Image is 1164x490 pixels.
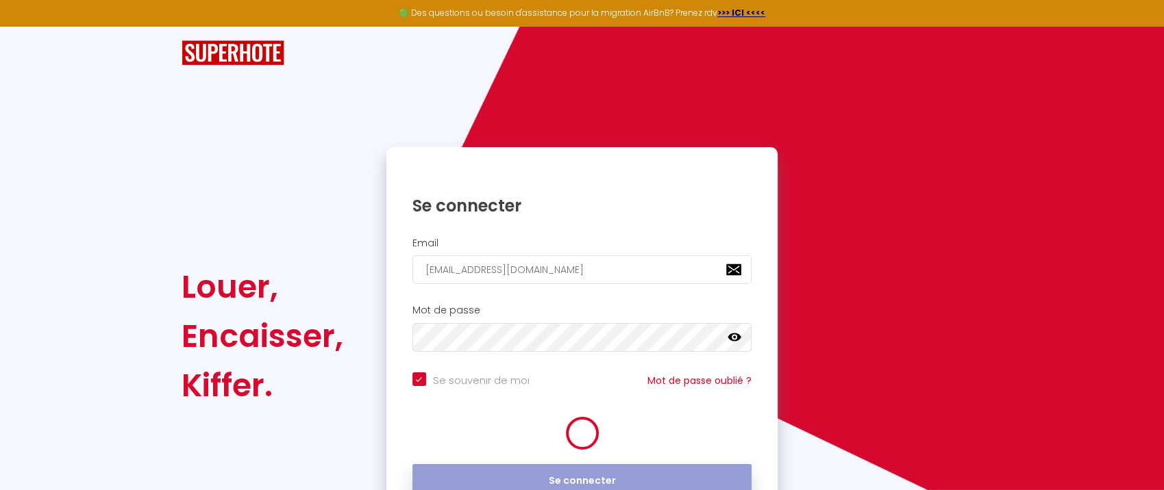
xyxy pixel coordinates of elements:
[412,305,752,316] h2: Mot de passe
[182,311,343,361] div: Encaisser,
[412,195,752,216] h1: Se connecter
[412,255,752,284] input: Ton Email
[182,262,343,311] div: Louer,
[182,40,284,66] img: SuperHote logo
[182,361,343,410] div: Kiffer.
[717,7,765,18] a: >>> ICI <<<<
[647,374,752,387] a: Mot de passe oublié ?
[412,237,752,249] h2: Email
